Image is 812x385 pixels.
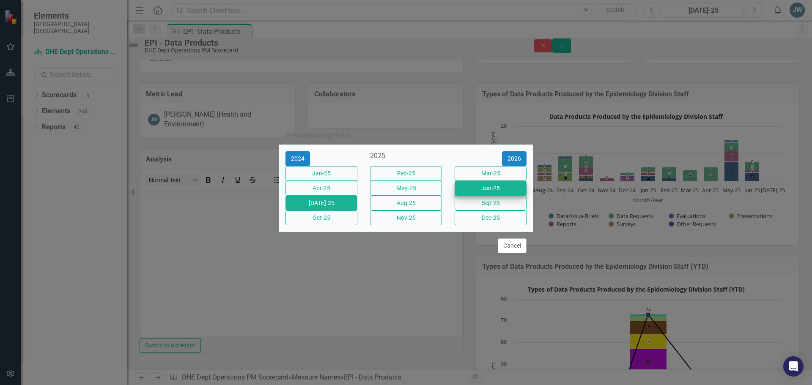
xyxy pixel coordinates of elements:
[783,356,804,377] div: Open Intercom Messenger
[285,151,310,166] button: 2024
[370,210,442,225] button: Nov-25
[370,151,442,161] div: 2025
[285,210,357,225] button: Oct-25
[285,181,357,196] button: Apr-25
[498,238,527,253] button: Cancel
[455,166,527,181] button: Mar-25
[285,196,357,210] button: [DATE]-25
[370,181,442,196] button: May-25
[455,210,527,225] button: Dec-25
[370,166,442,181] button: Feb-25
[285,132,350,138] div: Select Reporting Period
[455,196,527,210] button: Sep-25
[285,166,357,181] button: Jan-25
[502,151,527,166] button: 2026
[455,181,527,196] button: Jun-25
[370,196,442,210] button: Aug-25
